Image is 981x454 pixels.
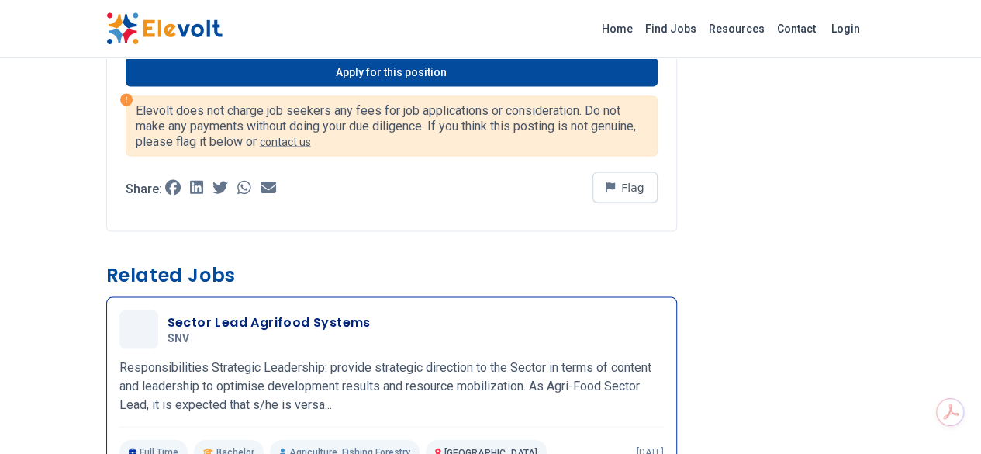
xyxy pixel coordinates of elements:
span: SNV [168,331,190,345]
a: Home [596,16,639,41]
a: Apply for this position [126,57,658,86]
p: Responsibilities Strategic Leadership: provide strategic direction to the Sector in terms of cont... [119,358,664,414]
h3: Related Jobs [106,262,677,287]
button: Flag [592,172,658,203]
img: SNV [123,320,154,338]
h3: Sector Lead Agrifood Systems [168,313,371,331]
p: Share: [126,182,162,195]
a: Resources [703,16,771,41]
p: Elevolt does not charge job seekers any fees for job applications or consideration. Do not make a... [136,102,648,149]
img: Elevolt [106,12,223,45]
a: Login [822,13,869,44]
a: Contact [771,16,822,41]
a: contact us [260,135,311,147]
a: Find Jobs [639,16,703,41]
iframe: Chat Widget [903,379,981,454]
